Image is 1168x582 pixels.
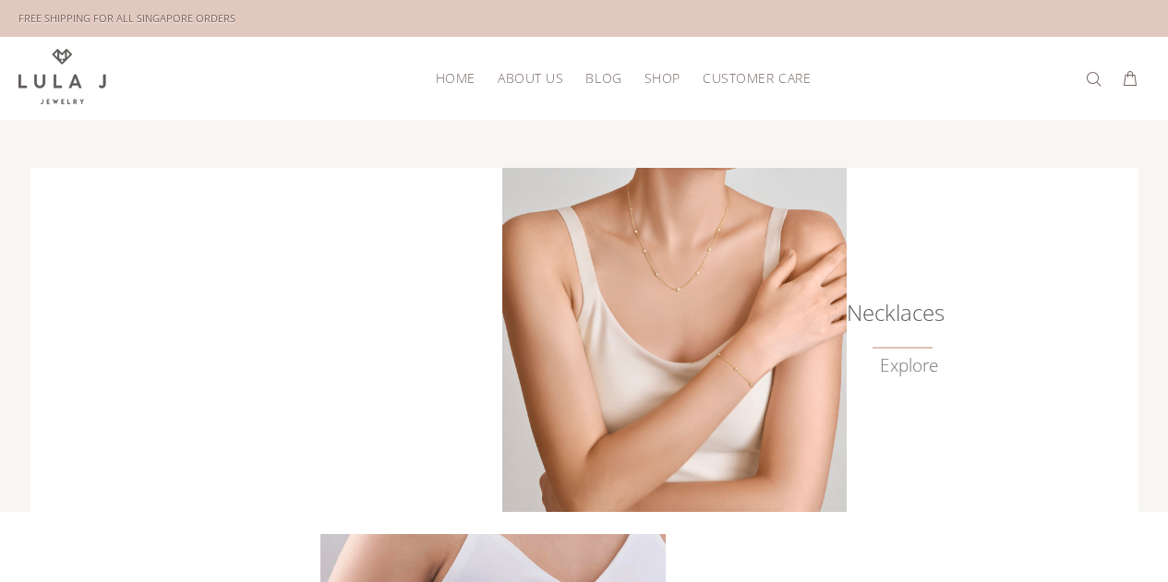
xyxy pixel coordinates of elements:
[692,64,811,92] a: Customer Care
[644,71,680,85] span: Shop
[425,64,487,92] a: HOME
[487,64,574,92] a: About Us
[703,71,811,85] span: Customer Care
[880,355,938,376] a: Explore
[436,71,476,85] span: HOME
[498,71,563,85] span: About Us
[574,64,632,92] a: Blog
[502,168,847,512] img: Lula J Gold Necklaces Collection
[18,8,235,29] div: FREE SHIPPING FOR ALL SINGAPORE ORDERS
[846,303,938,322] h6: Necklaces
[633,64,692,92] a: Shop
[585,71,621,85] span: Blog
